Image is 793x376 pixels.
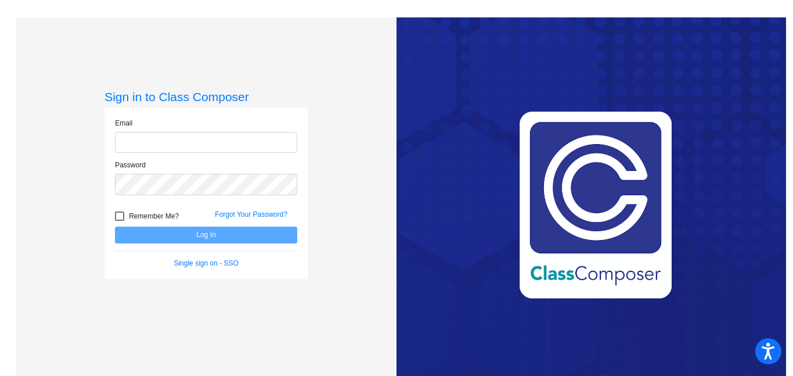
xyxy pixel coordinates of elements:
[104,89,308,104] h3: Sign in to Class Composer
[215,210,287,219] a: Forgot Your Password?
[115,118,132,128] label: Email
[115,160,146,170] label: Password
[174,259,238,267] a: Single sign on - SSO
[115,227,297,243] button: Log In
[129,209,179,223] span: Remember Me?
